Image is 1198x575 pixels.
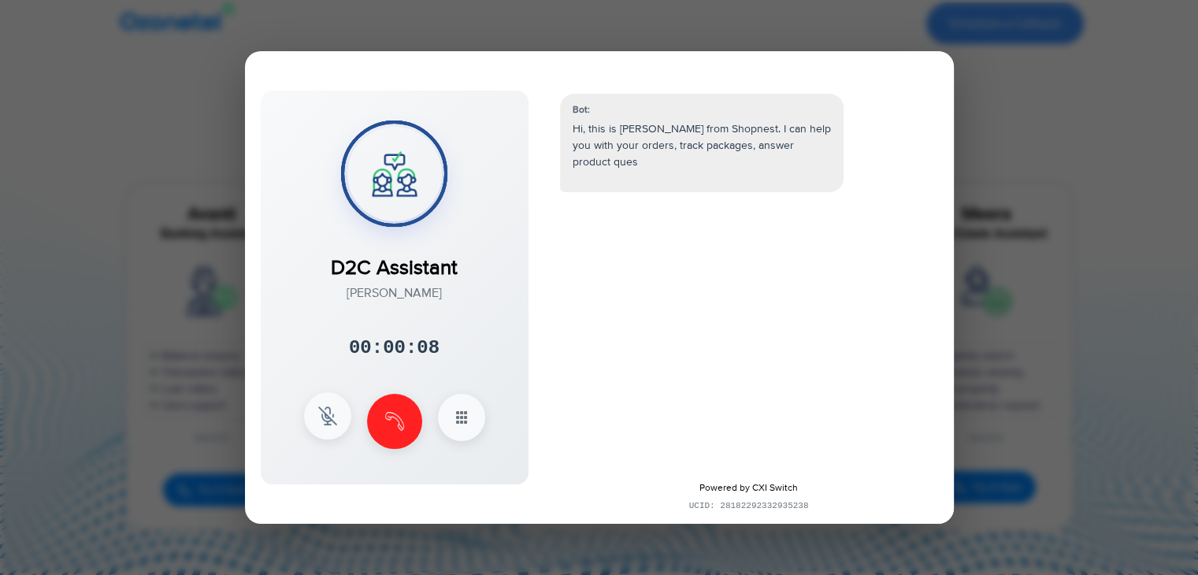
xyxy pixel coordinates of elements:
[331,237,458,284] div: D2C Assistant​
[349,334,440,362] div: 00:00:08
[385,412,404,431] img: end Icon
[331,284,458,302] div: [PERSON_NAME]
[556,499,942,513] div: UCID: 28182292332935238
[573,121,831,170] p: Hi, this is [PERSON_NAME] from Shopnest. I can help you with your orders, track packages, answer ...
[573,103,831,117] div: Bot:
[318,406,337,425] img: mute Icon
[556,481,942,495] div: Powered by CXI Switch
